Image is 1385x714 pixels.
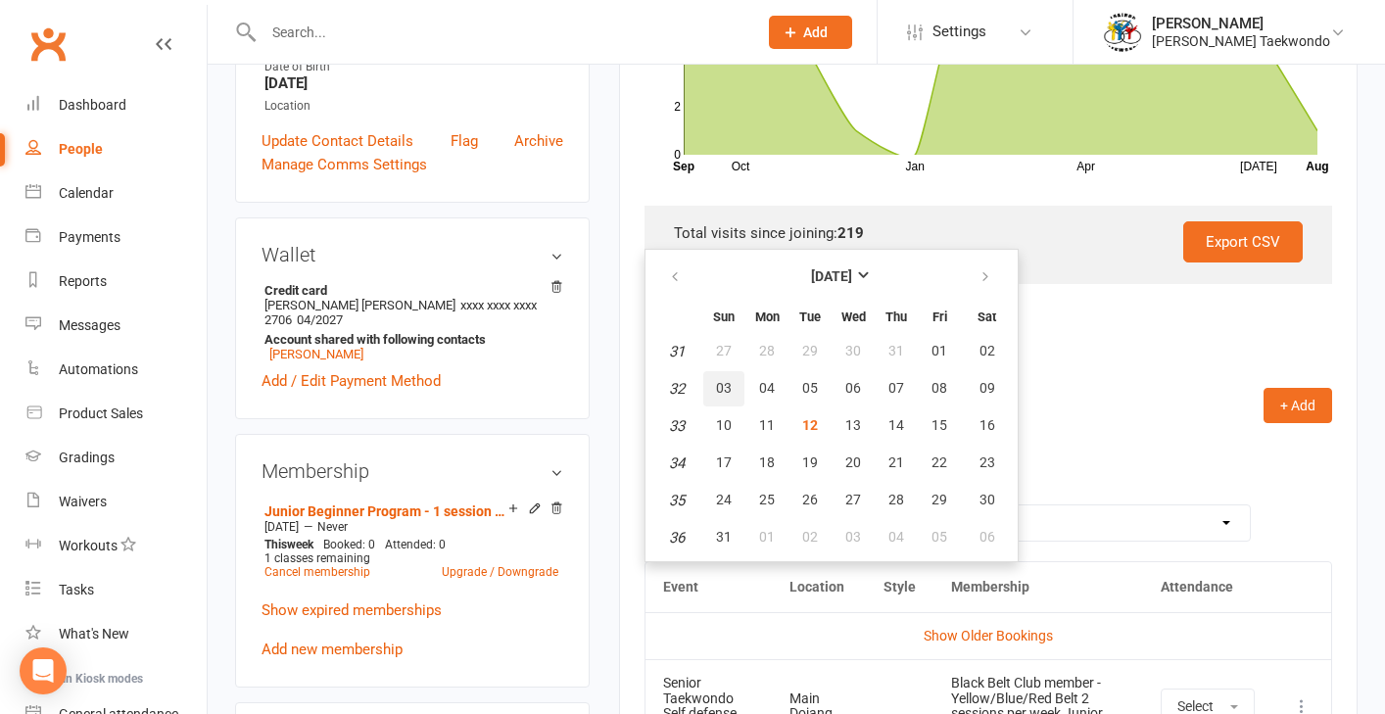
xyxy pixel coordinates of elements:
button: 18 [746,446,788,481]
button: 01 [746,520,788,555]
li: [PERSON_NAME] [PERSON_NAME] [262,280,563,364]
button: 13 [833,408,874,444]
div: week [260,538,318,551]
span: 05 [931,529,947,545]
button: 06 [962,520,1012,555]
button: 17 [703,446,744,481]
span: 03 [716,380,732,396]
span: 03 [845,529,861,545]
button: 01 [919,334,960,369]
th: Location [772,562,866,612]
small: Friday [932,309,947,324]
a: Calendar [25,171,207,215]
th: Style [866,562,933,612]
button: 30 [962,483,1012,518]
div: People [59,141,103,157]
div: — [260,519,563,535]
button: 03 [833,520,874,555]
div: Tasks [59,582,94,597]
img: thumb_image1638236014.png [1103,13,1142,52]
span: Settings [932,10,986,54]
span: 06 [979,529,995,545]
button: 30 [833,334,874,369]
a: Add new membership [262,641,403,658]
span: Booked: 0 [323,538,375,551]
button: 31 [703,520,744,555]
span: 27 [845,492,861,507]
span: 19 [802,454,818,470]
div: [PERSON_NAME] [1152,15,1330,32]
a: Update Contact Details [262,129,413,153]
button: 04 [876,520,917,555]
button: 28 [746,334,788,369]
input: Search... [258,19,743,46]
span: 13 [845,417,861,433]
span: Select [1177,698,1214,714]
button: 07 [876,371,917,406]
a: Export CSV [1183,221,1303,262]
strong: Credit card [264,283,553,298]
div: Date of Birth [264,58,563,76]
a: Cancel membership [264,565,370,579]
span: 27 [716,343,732,358]
a: Flag [451,129,478,153]
a: Tasks [25,568,207,612]
span: 29 [802,343,818,358]
span: 01 [931,343,947,358]
span: 30 [979,492,995,507]
span: 1 classes remaining [264,551,370,565]
span: 16 [979,417,995,433]
span: 06 [845,380,861,396]
span: 14 [888,417,904,433]
div: Payments [59,229,120,245]
span: 10 [716,417,732,433]
button: 27 [703,334,744,369]
a: Automations [25,348,207,392]
th: Event [645,562,772,612]
div: Workouts [59,538,118,553]
button: 16 [962,408,1012,444]
span: 07 [888,380,904,396]
button: 12 [789,408,831,444]
span: 15 [931,417,947,433]
button: 11 [746,408,788,444]
div: Location [264,97,563,116]
small: Wednesday [841,309,866,324]
span: 02 [979,343,995,358]
small: Thursday [885,309,907,324]
span: 18 [759,454,775,470]
span: 29 [931,492,947,507]
a: Clubworx [24,20,72,69]
a: Gradings [25,436,207,480]
span: 04/2027 [297,312,343,327]
button: + Add [1264,388,1332,423]
strong: Account shared with following contacts [264,332,553,347]
em: 35 [669,492,685,509]
span: 28 [759,343,775,358]
div: Calendar [59,185,114,201]
button: 05 [789,371,831,406]
span: 31 [888,343,904,358]
button: 06 [833,371,874,406]
button: 15 [919,408,960,444]
a: Manage Comms Settings [262,153,427,176]
span: 09 [979,380,995,396]
button: 23 [962,446,1012,481]
button: 29 [789,334,831,369]
span: 17 [716,454,732,470]
button: 24 [703,483,744,518]
em: 33 [669,417,685,435]
small: Sunday [713,309,735,324]
span: 12 [802,417,818,433]
span: 26 [802,492,818,507]
div: Last seen: [674,245,1303,268]
a: Reports [25,260,207,304]
button: 21 [876,446,917,481]
span: 30 [845,343,861,358]
em: 34 [669,454,685,472]
div: Open Intercom Messenger [20,647,67,694]
button: Add [769,16,852,49]
button: 04 [746,371,788,406]
h3: Wallet [262,244,563,265]
div: Total visits since joining: [674,221,1303,245]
